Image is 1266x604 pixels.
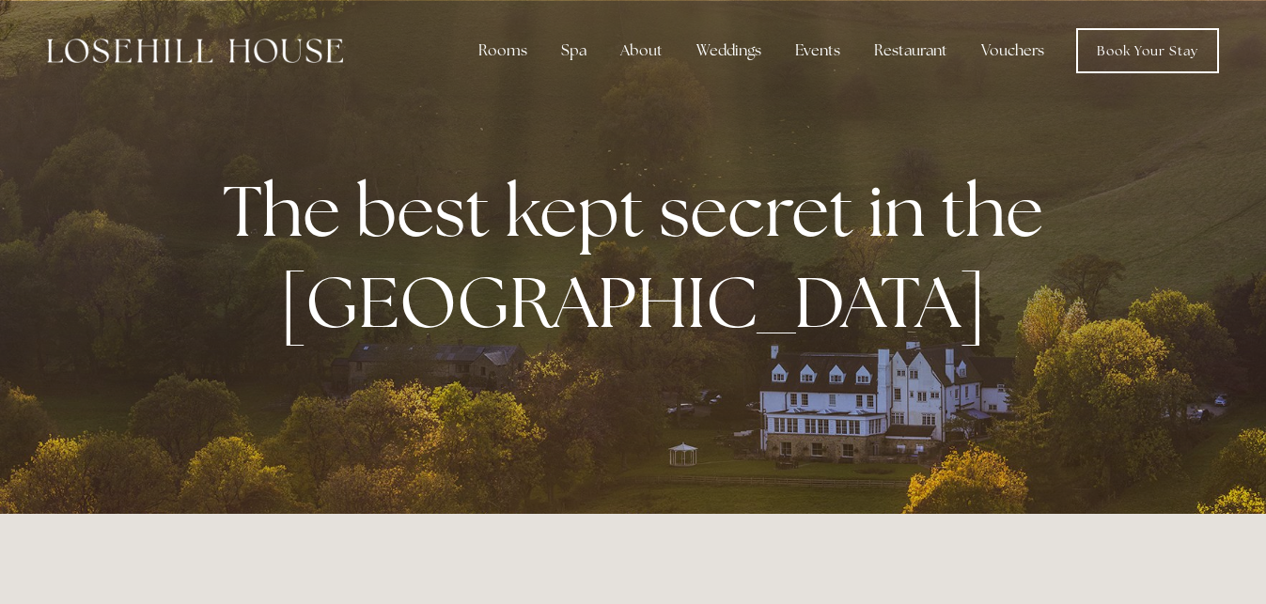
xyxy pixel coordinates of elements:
[605,32,678,70] div: About
[223,164,1058,348] strong: The best kept secret in the [GEOGRAPHIC_DATA]
[546,32,602,70] div: Spa
[463,32,542,70] div: Rooms
[681,32,776,70] div: Weddings
[966,32,1059,70] a: Vouchers
[859,32,962,70] div: Restaurant
[47,39,343,63] img: Losehill House
[1076,28,1219,73] a: Book Your Stay
[780,32,855,70] div: Events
